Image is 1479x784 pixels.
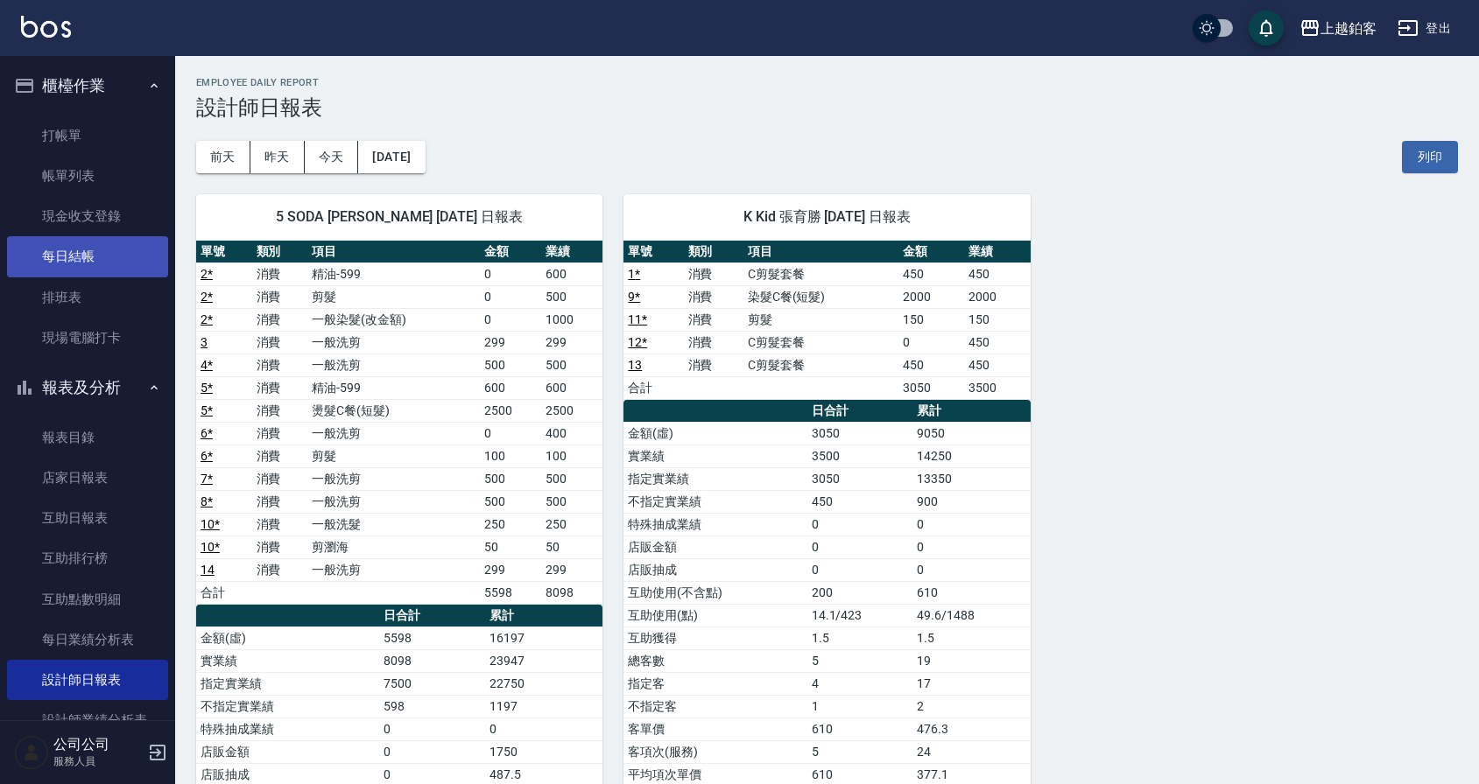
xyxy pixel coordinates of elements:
[201,563,215,577] a: 14
[807,672,912,695] td: 4
[480,399,541,422] td: 2500
[964,308,1030,331] td: 150
[912,400,1031,423] th: 累計
[14,735,49,770] img: Person
[250,141,305,173] button: 昨天
[541,581,602,604] td: 8098
[912,695,1031,717] td: 2
[252,490,308,513] td: 消費
[217,208,581,226] span: 5 SODA [PERSON_NAME] [DATE] 日報表
[480,331,541,353] td: 299
[379,626,484,649] td: 5598
[912,604,1031,626] td: 49.6/1488
[912,490,1031,513] td: 900
[307,422,480,444] td: 一般洗剪
[307,467,480,490] td: 一般洗剪
[541,535,602,558] td: 50
[807,695,912,717] td: 1
[623,376,683,399] td: 合計
[743,262,898,285] td: C剪髮套餐
[898,353,964,376] td: 450
[684,308,743,331] td: 消費
[912,581,1031,604] td: 610
[196,626,379,649] td: 金額(虛)
[912,717,1031,740] td: 476.3
[7,115,168,156] a: 打帳單
[623,558,806,581] td: 店販抽成
[898,262,964,285] td: 450
[807,467,912,490] td: 3050
[898,308,964,331] td: 150
[743,353,898,376] td: C剪髮套餐
[252,353,308,376] td: 消費
[623,490,806,513] td: 不指定實業績
[379,649,484,672] td: 8098
[379,717,484,740] td: 0
[21,16,71,38] img: Logo
[7,579,168,619] a: 互助點數明細
[379,672,484,695] td: 7500
[307,444,480,467] td: 剪髮
[743,308,898,331] td: 剪髮
[196,740,379,763] td: 店販金額
[485,649,603,672] td: 23947
[7,660,168,700] a: 設計師日報表
[7,318,168,358] a: 現場電腦打卡
[252,558,308,581] td: 消費
[623,241,1030,400] table: a dense table
[480,513,541,535] td: 250
[485,672,603,695] td: 22750
[898,331,964,353] td: 0
[623,467,806,490] td: 指定實業績
[7,236,168,276] a: 每日結帳
[252,513,308,535] td: 消費
[1292,10,1384,46] button: 上越鉑客
[7,498,168,538] a: 互助日報表
[480,467,541,490] td: 500
[1321,17,1377,39] div: 上越鉑客
[307,399,480,422] td: 燙髮C餐(短髮)
[480,262,541,285] td: 0
[7,196,168,236] a: 現金收支登錄
[7,365,168,410] button: 報表及分析
[807,513,912,535] td: 0
[252,422,308,444] td: 消費
[807,649,912,672] td: 5
[684,285,743,308] td: 消費
[644,208,1009,226] span: K Kid 張育勝 [DATE] 日報表
[623,513,806,535] td: 特殊抽成業績
[541,490,602,513] td: 500
[912,513,1031,535] td: 0
[898,241,964,263] th: 金額
[623,649,806,672] td: 總客數
[252,285,308,308] td: 消費
[807,581,912,604] td: 200
[623,695,806,717] td: 不指定客
[307,535,480,558] td: 剪瀏海
[964,331,1030,353] td: 450
[912,672,1031,695] td: 17
[1249,10,1284,45] button: save
[541,241,602,263] th: 業績
[7,156,168,196] a: 帳單列表
[912,467,1031,490] td: 13350
[623,604,806,626] td: 互助使用(點)
[252,262,308,285] td: 消費
[684,262,743,285] td: 消費
[196,672,379,695] td: 指定實業績
[485,717,603,740] td: 0
[307,285,480,308] td: 剪髮
[53,753,143,769] p: 服務人員
[480,353,541,376] td: 500
[196,717,379,740] td: 特殊抽成業績
[684,241,743,263] th: 類別
[743,285,898,308] td: 染髮C餐(短髮)
[307,376,480,399] td: 精油-599
[7,619,168,660] a: 每日業績分析表
[807,717,912,740] td: 610
[307,308,480,331] td: 一般染髮(改金額)
[358,141,425,173] button: [DATE]
[541,308,602,331] td: 1000
[628,358,642,372] a: 13
[541,285,602,308] td: 500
